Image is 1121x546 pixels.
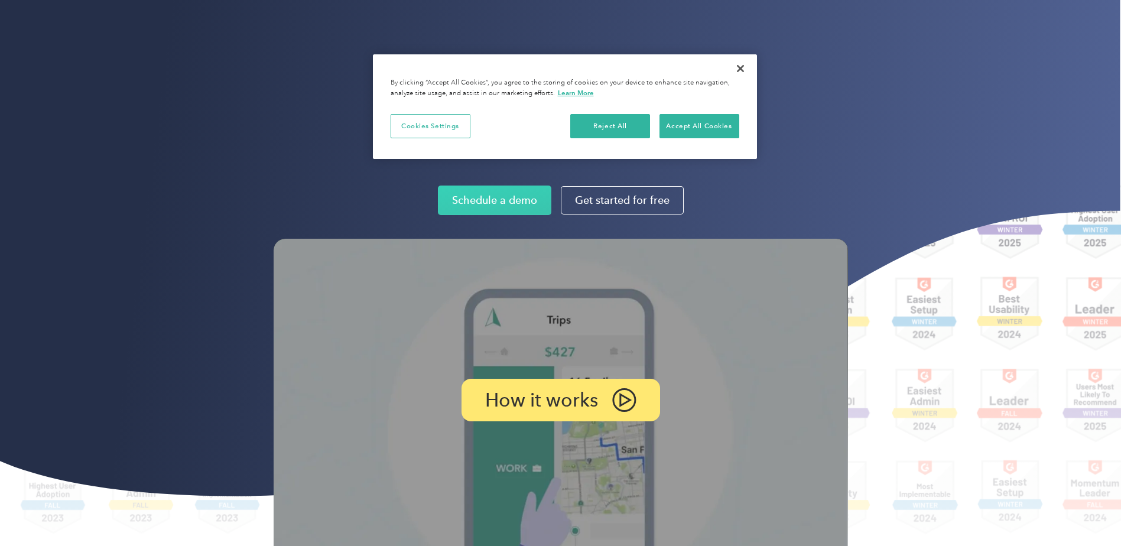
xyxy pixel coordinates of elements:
a: Schedule a demo [438,186,551,215]
a: More information about your privacy, opens in a new tab [558,89,594,97]
button: Accept All Cookies [659,114,739,139]
a: Get started for free [561,186,684,214]
p: How it works [485,392,598,408]
div: Privacy [373,54,757,159]
button: Cookies Settings [391,114,470,139]
button: Reject All [570,114,650,139]
div: Cookie banner [373,54,757,159]
div: By clicking “Accept All Cookies”, you agree to the storing of cookies on your device to enhance s... [391,78,739,99]
input: Submit [87,70,147,95]
button: Close [727,56,753,82]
